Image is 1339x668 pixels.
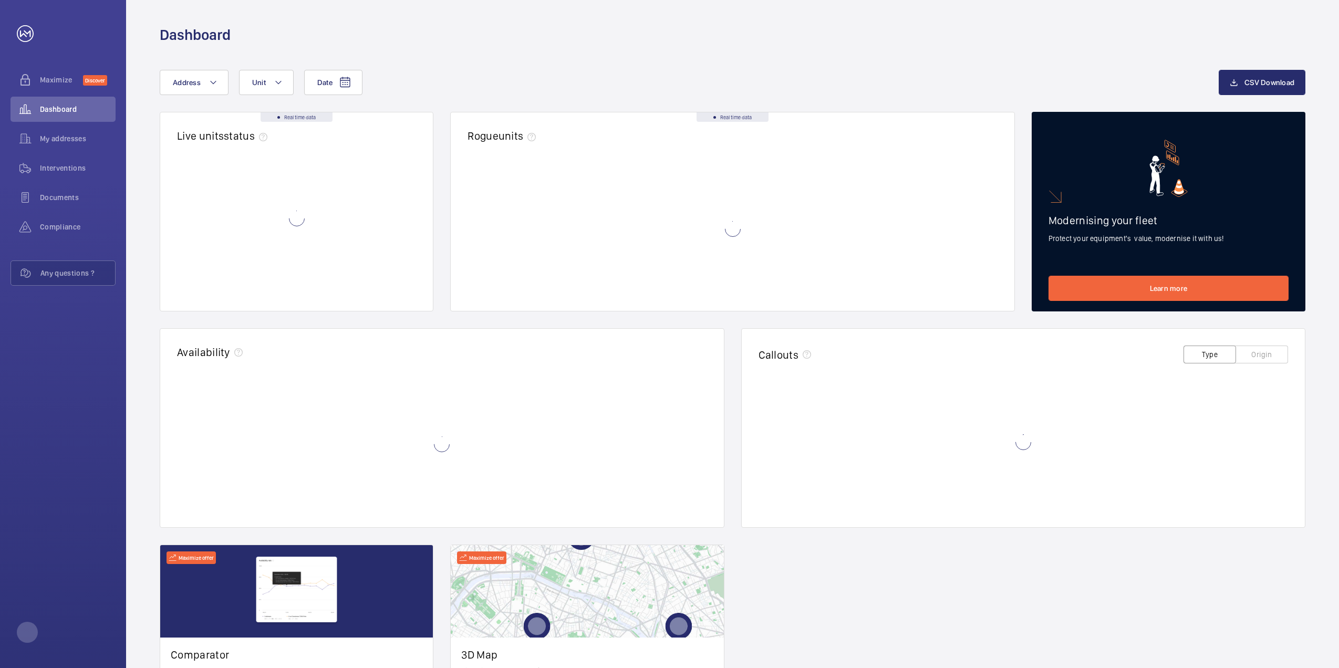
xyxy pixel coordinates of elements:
button: Address [160,70,229,95]
h2: Rogue [468,129,540,142]
span: Any questions ? [40,268,115,278]
span: Compliance [40,222,116,232]
span: Dashboard [40,104,116,114]
button: Date [304,70,362,95]
span: Interventions [40,163,116,173]
div: Maximize offer [167,551,216,564]
h2: 3D Map [461,648,713,661]
button: CSV Download [1219,70,1305,95]
span: My addresses [40,133,116,144]
button: Unit [239,70,294,95]
h2: Availability [177,346,230,359]
span: Discover [83,75,107,86]
img: marketing-card.svg [1149,140,1188,197]
span: units [499,129,541,142]
span: Documents [40,192,116,203]
p: Protect your equipment's value, modernise it with us! [1049,233,1289,244]
div: Maximize offer [457,551,506,564]
h2: Comparator [171,648,422,661]
button: Origin [1236,346,1288,363]
span: Address [173,78,201,87]
span: status [224,129,272,142]
div: Real time data [261,112,333,122]
span: Date [317,78,333,87]
button: Type [1184,346,1236,363]
div: Real time data [697,112,769,122]
h2: Callouts [759,348,799,361]
h1: Dashboard [160,25,231,45]
span: Unit [252,78,266,87]
h2: Live units [177,129,272,142]
span: Maximize [40,75,83,85]
a: Learn more [1049,276,1289,301]
h2: Modernising your fleet [1049,214,1289,227]
span: CSV Download [1244,78,1294,87]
